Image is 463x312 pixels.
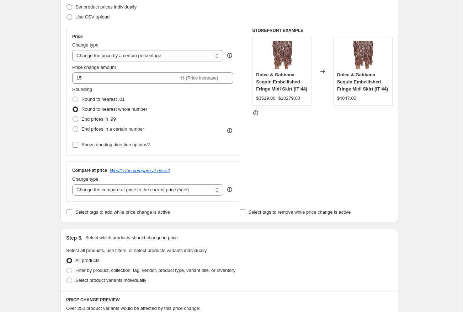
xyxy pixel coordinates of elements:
[66,297,393,303] h6: PRICE CHANGE PREVIEW
[268,41,296,69] img: dolce-and-gabbana-sequin-embellished-fringe-midi-pencil-skirt-ellie-belle-1_80x.jpg
[81,116,116,122] span: End prices in .99
[110,168,170,173] button: What's the compare at price?
[81,142,150,147] span: Show rounding direction options?
[72,87,92,92] span: Rounding
[81,126,144,132] span: End prices in a certain number
[256,95,275,101] span: $3519.00
[85,234,178,241] p: Select which products should change in price
[256,72,307,92] span: Dolce & Gabbana Sequin Embellished Fringe Midi Skirt (IT 44)
[226,52,233,59] div: help
[81,97,124,102] span: Round to nearest .01
[72,176,99,182] span: Change type
[66,234,83,241] h2: Step 3.
[75,258,100,263] span: All products
[75,268,235,273] span: Filter by product, collection, tag, vendor, product type, variant title, or inventory
[337,72,388,92] span: Dolce & Gabbana Sequin Embellished Fringe Midi Skirt (IT 44)
[72,34,83,39] h3: Price
[278,95,300,101] span: $10279.00
[348,41,377,69] img: dolce-and-gabbana-sequin-embellished-fringe-midi-pencil-skirt-ellie-belle-1_80x.jpg
[75,209,170,215] span: Select tags to add while price change is active
[72,168,107,173] h3: Compare at price
[252,28,393,33] h6: STOREFRONT EXAMPLE
[66,248,207,253] span: Select all products, use filters, or select products variants individually
[72,42,99,48] span: Change type
[337,95,356,101] span: $4047.00
[180,75,218,81] span: % (Price increase)
[72,65,116,70] span: Price change amount
[75,278,146,283] span: Select product variants individually
[81,106,147,112] span: Round to nearest whole number
[72,72,179,84] input: -15
[249,209,351,215] span: Select tags to remove while price change is active
[75,14,110,20] span: Use CSV upload
[226,186,233,193] div: help
[66,306,201,311] span: Over 250 product variants would be affected by this price change:
[75,4,137,10] span: Set product prices individually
